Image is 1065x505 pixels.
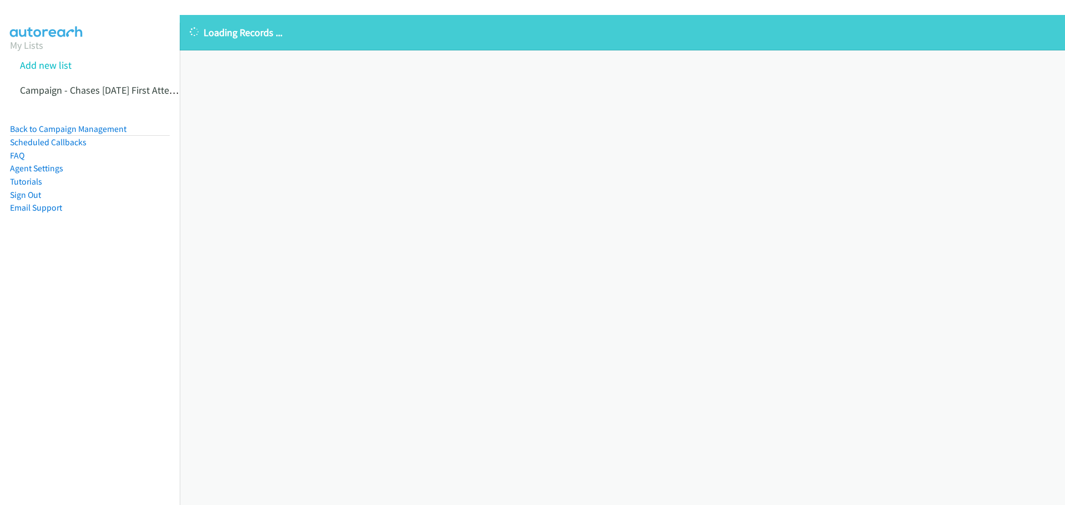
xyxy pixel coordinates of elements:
[10,190,41,200] a: Sign Out
[10,176,42,187] a: Tutorials
[20,59,72,72] a: Add new list
[10,163,63,174] a: Agent Settings
[10,150,24,161] a: FAQ
[10,137,87,147] a: Scheduled Callbacks
[20,84,191,96] a: Campaign - Chases [DATE] First Attempts
[10,39,43,52] a: My Lists
[10,202,62,213] a: Email Support
[10,124,126,134] a: Back to Campaign Management
[190,25,1055,40] p: Loading Records ...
